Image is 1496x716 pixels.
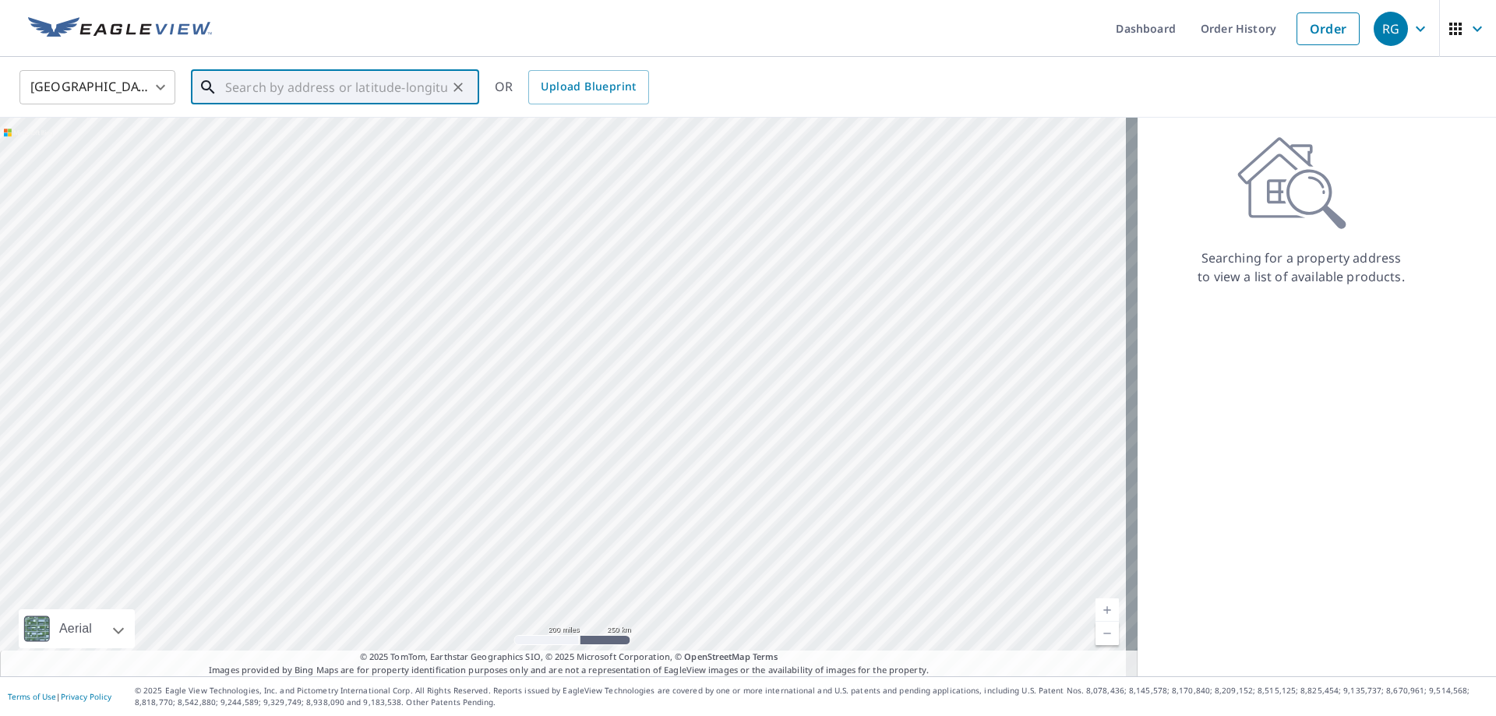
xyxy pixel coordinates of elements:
[528,70,648,104] a: Upload Blueprint
[225,65,447,109] input: Search by address or latitude-longitude
[684,651,750,662] a: OpenStreetMap
[19,609,135,648] div: Aerial
[360,651,778,664] span: © 2025 TomTom, Earthstar Geographics SIO, © 2025 Microsoft Corporation, ©
[753,651,778,662] a: Terms
[19,65,175,109] div: [GEOGRAPHIC_DATA]
[447,76,469,98] button: Clear
[1096,622,1119,645] a: Current Level 5, Zoom Out
[495,70,649,104] div: OR
[8,692,111,701] p: |
[135,685,1488,708] p: © 2025 Eagle View Technologies, Inc. and Pictometry International Corp. All Rights Reserved. Repo...
[541,77,636,97] span: Upload Blueprint
[1096,598,1119,622] a: Current Level 5, Zoom In
[1374,12,1408,46] div: RG
[8,691,56,702] a: Terms of Use
[1197,249,1406,286] p: Searching for a property address to view a list of available products.
[55,609,97,648] div: Aerial
[1297,12,1360,45] a: Order
[28,17,212,41] img: EV Logo
[61,691,111,702] a: Privacy Policy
